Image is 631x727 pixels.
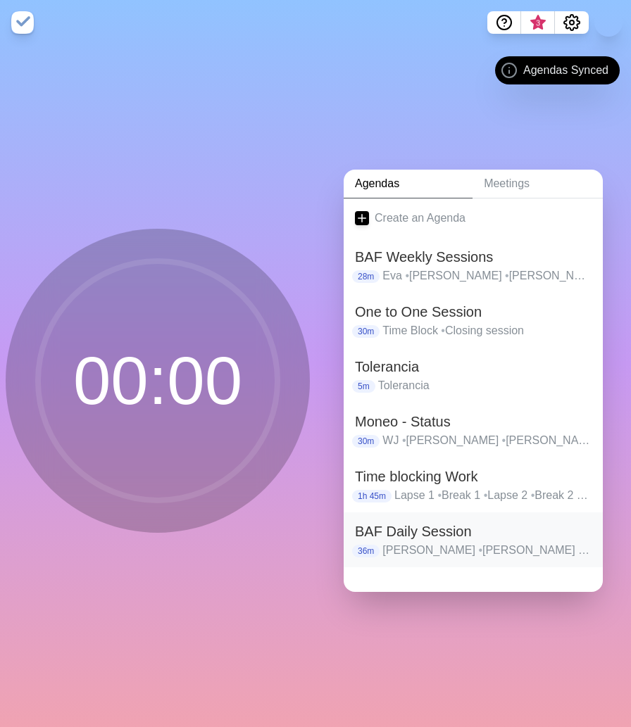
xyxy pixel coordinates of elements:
[521,11,555,34] button: What’s new
[378,377,592,394] p: Tolerancia
[352,545,380,557] p: 36m
[355,466,592,487] h2: Time blocking Work
[382,432,592,449] p: WJ [PERSON_NAME] [PERSON_NAME] Angel [PERSON_NAME] [PERSON_NAME]
[531,489,535,501] span: •
[352,270,380,283] p: 28m
[473,170,603,198] a: Meetings
[405,270,409,282] span: •
[355,521,592,542] h2: BAF Daily Session
[484,489,488,501] span: •
[394,487,592,504] p: Lapse 1 Break 1 Lapse 2 Break 2 Lapse 3 Break 3 Lapse 4 last Break
[523,62,608,79] span: Agendas Synced
[355,301,592,322] h2: One to One Session
[487,11,521,34] button: Help
[382,322,592,339] p: Time Block Closing session
[344,198,603,238] a: Create an Agenda
[441,324,445,336] span: •
[532,18,544,29] span: 3
[382,542,592,559] p: [PERSON_NAME] [PERSON_NAME] [PERSON_NAME] [PERSON_NAME] [PERSON_NAME] Angel Yako Eva [PERSON_NAME]
[352,435,380,448] p: 30m
[355,246,592,267] h2: BAF Weekly Sessions
[355,356,592,377] h2: Tolerancia
[344,170,473,198] a: Agendas
[11,11,34,34] img: timeblocks logo
[478,544,482,556] span: •
[352,490,392,502] p: 1h 45m
[505,270,509,282] span: •
[382,267,592,284] p: Eva [PERSON_NAME] [PERSON_NAME] [PERSON_NAME] [PERSON_NAME] [PERSON_NAME] Angel
[352,380,375,393] p: 5m
[352,325,380,338] p: 30m
[555,11,589,34] button: Settings
[502,434,506,446] span: •
[355,411,592,432] h2: Moneo - Status
[437,489,442,501] span: •
[402,434,406,446] span: •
